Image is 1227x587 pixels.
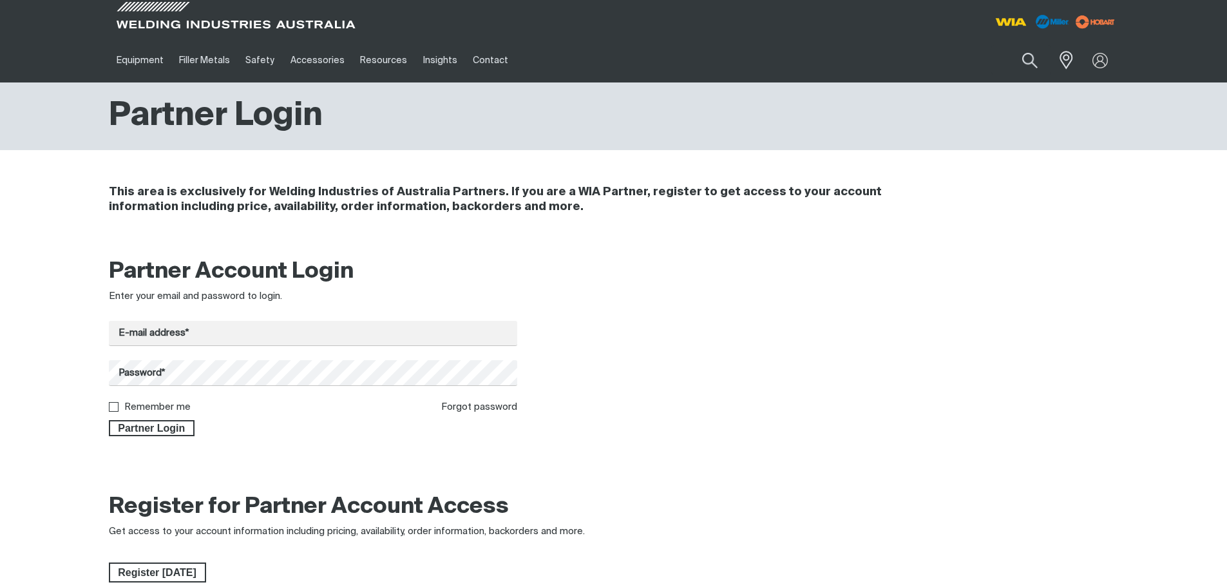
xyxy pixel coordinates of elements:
[991,45,1051,75] input: Product name or item number...
[109,95,323,137] h1: Partner Login
[109,420,195,437] button: Partner Login
[465,38,516,82] a: Contact
[238,38,282,82] a: Safety
[110,563,205,583] span: Register [DATE]
[352,38,415,82] a: Resources
[109,563,206,583] a: Register Today
[109,258,518,286] h2: Partner Account Login
[109,38,171,82] a: Equipment
[1008,45,1052,75] button: Search products
[109,526,585,536] span: Get access to your account information including pricing, availability, order information, backor...
[415,38,464,82] a: Insights
[283,38,352,82] a: Accessories
[171,38,238,82] a: Filler Metals
[109,289,518,304] div: Enter your email and password to login.
[1072,12,1119,32] img: miller
[109,38,866,82] nav: Main
[124,402,191,412] label: Remember me
[110,420,194,437] span: Partner Login
[441,402,517,412] a: Forgot password
[109,493,509,521] h2: Register for Partner Account Access
[109,185,947,215] h4: This area is exclusively for Welding Industries of Australia Partners. If you are a WIA Partner, ...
